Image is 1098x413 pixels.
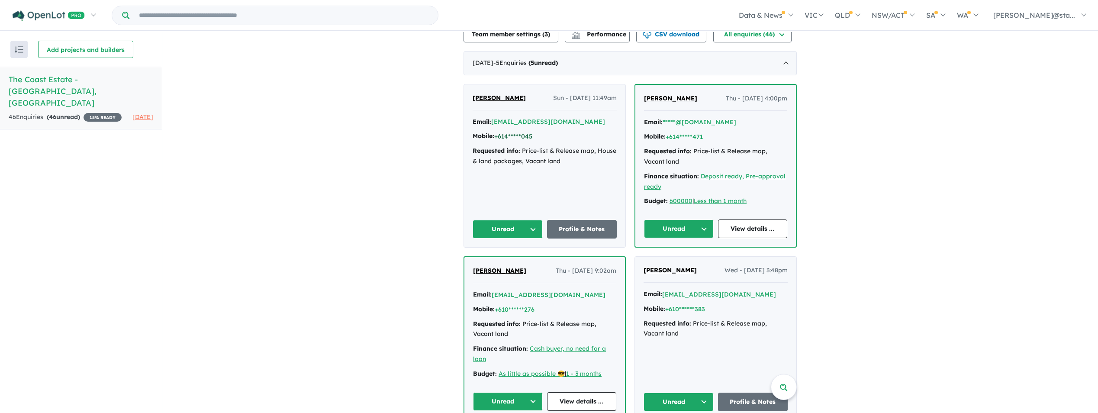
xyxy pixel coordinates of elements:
[473,319,616,340] div: Price-list & Release map, Vacant land
[38,41,133,58] button: Add projects and builders
[993,11,1075,19] span: [PERSON_NAME]@sta...
[644,266,697,274] span: [PERSON_NAME]
[644,265,697,276] a: [PERSON_NAME]
[713,25,792,42] button: All enquiries (46)
[473,392,543,411] button: Unread
[499,370,565,378] a: As little as possible 😎
[492,290,605,300] button: [EMAIL_ADDRESS][DOMAIN_NAME]
[528,59,558,67] strong: ( unread)
[636,25,706,42] button: CSV download
[644,94,697,104] a: [PERSON_NAME]
[84,113,122,122] span: 15 % READY
[47,113,80,121] strong: ( unread)
[13,10,85,21] img: Openlot PRO Logo White
[473,146,617,167] div: Price-list & Release map, House & land packages, Vacant land
[547,220,617,239] a: Profile & Notes
[556,266,616,276] span: Thu - [DATE] 9:02am
[15,46,23,53] img: sort.svg
[473,220,543,239] button: Unread
[718,393,788,411] a: Profile & Notes
[565,25,630,42] button: Performance
[644,132,666,140] strong: Mobile:
[473,290,492,298] strong: Email:
[9,74,153,109] h5: The Coast Estate - [GEOGRAPHIC_DATA] , [GEOGRAPHIC_DATA]
[493,59,558,67] span: - 5 Enquir ies
[566,370,602,378] a: 1 - 3 months
[573,30,626,38] span: Performance
[644,319,788,339] div: Price-list & Release map, Vacant land
[662,290,776,299] button: [EMAIL_ADDRESS][DOMAIN_NAME]
[644,219,714,238] button: Unread
[644,319,691,327] strong: Requested info:
[473,370,497,378] strong: Budget:
[572,33,580,39] img: bar-chart.svg
[644,290,662,298] strong: Email:
[131,6,436,25] input: Try estate name, suburb, builder or developer
[644,305,665,313] strong: Mobile:
[473,267,526,274] span: [PERSON_NAME]
[49,113,56,121] span: 46
[694,197,747,205] a: Less than 1 month
[473,345,606,363] a: Cash buyer, no need for a loan
[491,117,605,126] button: [EMAIL_ADDRESS][DOMAIN_NAME]
[644,197,668,205] strong: Budget:
[132,113,153,121] span: [DATE]
[473,305,495,313] strong: Mobile:
[544,30,548,38] span: 3
[644,196,787,206] div: |
[718,219,788,238] a: View details ...
[464,51,797,75] div: [DATE]
[473,118,491,126] strong: Email:
[473,132,494,140] strong: Mobile:
[553,93,617,103] span: Sun - [DATE] 11:49am
[473,369,616,379] div: |
[644,393,714,411] button: Unread
[726,94,787,104] span: Thu - [DATE] 4:00pm
[473,345,528,352] strong: Finance situation:
[644,94,697,102] span: [PERSON_NAME]
[531,59,534,67] span: 5
[644,147,692,155] strong: Requested info:
[464,25,558,42] button: Team member settings (3)
[473,266,526,276] a: [PERSON_NAME]
[643,30,651,39] img: download icon
[547,392,617,411] a: View details ...
[644,146,787,167] div: Price-list & Release map, Vacant land
[644,172,786,190] a: Deposit ready, Pre-approval ready
[644,172,699,180] strong: Finance situation:
[473,320,521,328] strong: Requested info:
[473,147,520,155] strong: Requested info:
[473,93,526,103] a: [PERSON_NAME]
[644,118,663,126] strong: Email:
[473,94,526,102] span: [PERSON_NAME]
[670,197,692,205] a: 600000
[724,265,788,276] span: Wed - [DATE] 3:48pm
[9,112,122,123] div: 46 Enquir ies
